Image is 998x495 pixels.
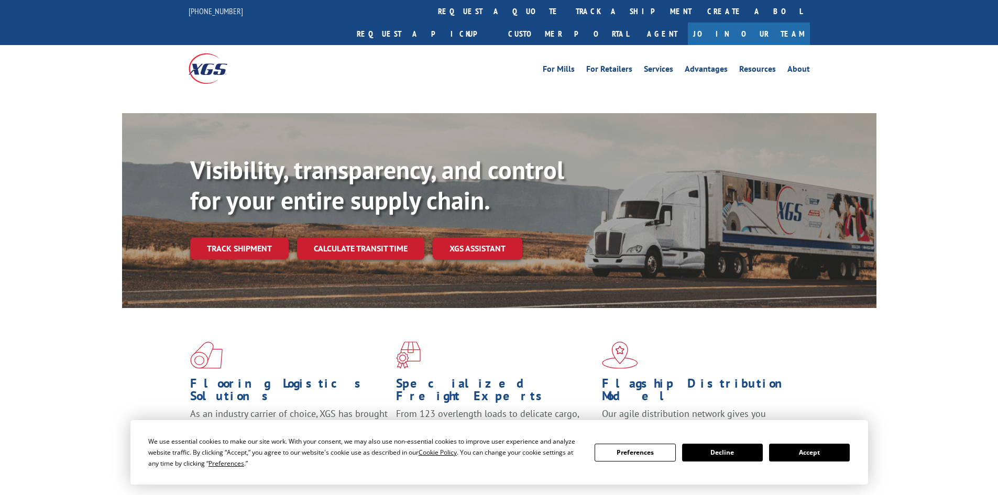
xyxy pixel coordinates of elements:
a: Track shipment [190,237,289,259]
a: Calculate transit time [297,237,424,260]
a: XGS ASSISTANT [433,237,522,260]
button: Preferences [595,444,675,461]
a: Services [644,65,673,76]
a: Agent [637,23,688,45]
a: Resources [739,65,776,76]
span: Cookie Policy [419,448,457,457]
a: For Retailers [586,65,632,76]
div: Cookie Consent Prompt [130,420,868,485]
button: Decline [682,444,763,461]
span: As an industry carrier of choice, XGS has brought innovation and dedication to flooring logistics... [190,408,388,445]
button: Accept [769,444,850,461]
a: Customer Portal [500,23,637,45]
a: Advantages [685,65,728,76]
div: We use essential cookies to make our site work. With your consent, we may also use non-essential ... [148,436,582,469]
img: xgs-icon-total-supply-chain-intelligence-red [190,342,223,369]
a: For Mills [543,65,575,76]
a: Join Our Team [688,23,810,45]
a: Request a pickup [349,23,500,45]
h1: Flooring Logistics Solutions [190,377,388,408]
span: Our agile distribution network gives you nationwide inventory management on demand. [602,408,795,432]
h1: Specialized Freight Experts [396,377,594,408]
img: xgs-icon-focused-on-flooring-red [396,342,421,369]
p: From 123 overlength loads to delicate cargo, our experienced staff knows the best way to move you... [396,408,594,454]
a: About [787,65,810,76]
h1: Flagship Distribution Model [602,377,800,408]
span: Preferences [209,459,244,468]
b: Visibility, transparency, and control for your entire supply chain. [190,153,564,216]
a: [PHONE_NUMBER] [189,6,243,16]
img: xgs-icon-flagship-distribution-model-red [602,342,638,369]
